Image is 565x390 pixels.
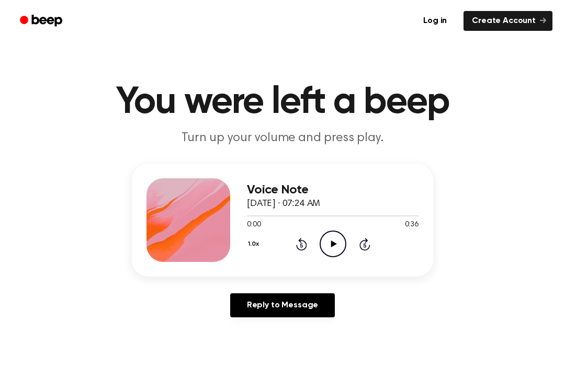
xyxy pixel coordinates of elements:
[13,11,72,31] a: Beep
[405,220,419,231] span: 0:36
[464,11,552,31] a: Create Account
[82,130,483,147] p: Turn up your volume and press play.
[247,199,320,209] span: [DATE] · 07:24 AM
[247,183,419,197] h3: Voice Note
[230,293,335,317] a: Reply to Message
[15,84,550,121] h1: You were left a beep
[413,9,457,33] a: Log in
[247,235,263,253] button: 1.0x
[247,220,261,231] span: 0:00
